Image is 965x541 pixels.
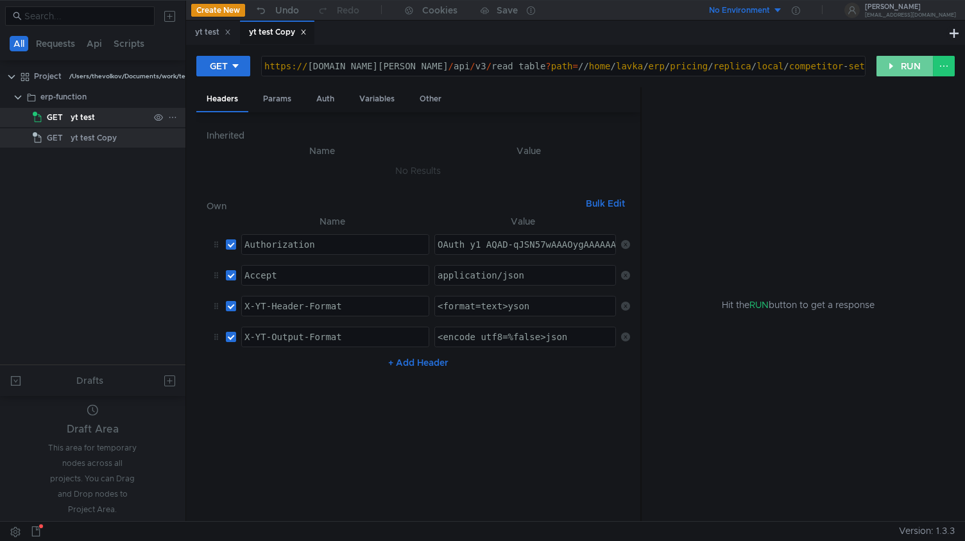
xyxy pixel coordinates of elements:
th: Value [429,214,616,229]
span: GET [47,128,63,148]
th: Name [217,143,427,159]
th: Name [236,214,430,229]
button: Scripts [110,36,148,51]
button: All [10,36,28,51]
span: GET [47,108,63,127]
div: Undo [275,3,299,18]
th: Value [427,143,630,159]
button: Bulk Edit [581,196,630,211]
div: Params [253,87,302,111]
div: [EMAIL_ADDRESS][DOMAIN_NAME] [865,13,956,17]
span: RUN [749,299,769,311]
button: Redo [308,1,368,20]
nz-embed-empty: No Results [395,165,441,176]
span: Hit the button to get a response [722,298,875,312]
div: Redo [337,3,359,18]
div: erp-function [40,87,87,107]
div: yt test [195,26,231,39]
div: yt test Copy [249,26,307,39]
input: Search... [24,9,147,23]
div: Auth [306,87,345,111]
button: RUN [876,56,934,76]
button: Api [83,36,106,51]
div: No Environment [709,4,770,17]
div: yt test Copy [71,128,117,148]
div: /Users/thevolkov/Documents/work/test_mace/Project [69,67,235,86]
div: Project [34,67,62,86]
span: Version: 1.3.3 [899,522,955,540]
h6: Own [207,198,581,214]
button: Undo [245,1,308,20]
button: + Add Header [383,355,454,370]
div: GET [210,59,228,73]
button: Requests [32,36,79,51]
div: Drafts [76,373,103,388]
div: [PERSON_NAME] [865,4,956,10]
div: Other [409,87,452,111]
div: Cookies [422,3,457,18]
div: Variables [349,87,405,111]
div: Save [497,6,518,15]
button: Create New [191,4,245,17]
div: Headers [196,87,248,112]
div: yt test [71,108,95,127]
button: GET [196,56,250,76]
h6: Inherited [207,128,631,143]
